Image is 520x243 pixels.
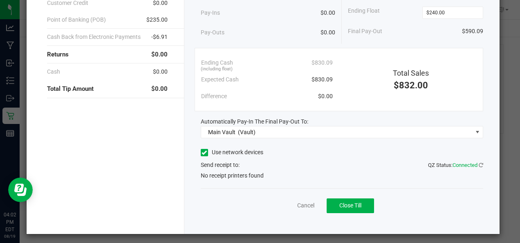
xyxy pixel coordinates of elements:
[393,69,429,77] span: Total Sales
[47,16,106,24] span: Point of Banking (POB)
[151,84,168,94] span: $0.00
[47,46,167,63] div: Returns
[339,202,361,209] span: Close Till
[201,28,224,37] span: Pay-Outs
[8,178,33,202] iframe: Resource center
[146,16,168,24] span: $235.00
[201,9,220,17] span: Pay-Ins
[348,27,382,36] span: Final Pay-Out
[201,171,264,180] span: No receipt printers found
[201,148,263,157] label: Use network devices
[327,198,374,213] button: Close Till
[201,59,233,67] span: Ending Cash
[47,33,141,41] span: Cash Back from Electronic Payments
[201,75,239,84] span: Expected Cash
[394,80,428,90] span: $832.00
[47,67,60,76] span: Cash
[201,92,227,101] span: Difference
[453,162,477,168] span: Connected
[348,7,380,19] span: Ending Float
[312,75,333,84] span: $830.09
[462,27,483,36] span: $590.09
[47,84,94,94] span: Total Tip Amount
[321,28,335,37] span: $0.00
[201,162,240,168] span: Send receipt to:
[297,201,314,210] a: Cancel
[321,9,335,17] span: $0.00
[318,92,333,101] span: $0.00
[201,118,308,125] span: Automatically Pay-In The Final Pay-Out To:
[208,129,235,135] span: Main Vault
[312,59,333,67] span: $830.09
[201,66,233,73] span: (including float)
[151,50,168,59] span: $0.00
[153,67,168,76] span: $0.00
[428,162,483,168] span: QZ Status:
[151,33,168,41] span: -$6.91
[238,129,256,135] span: (Vault)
